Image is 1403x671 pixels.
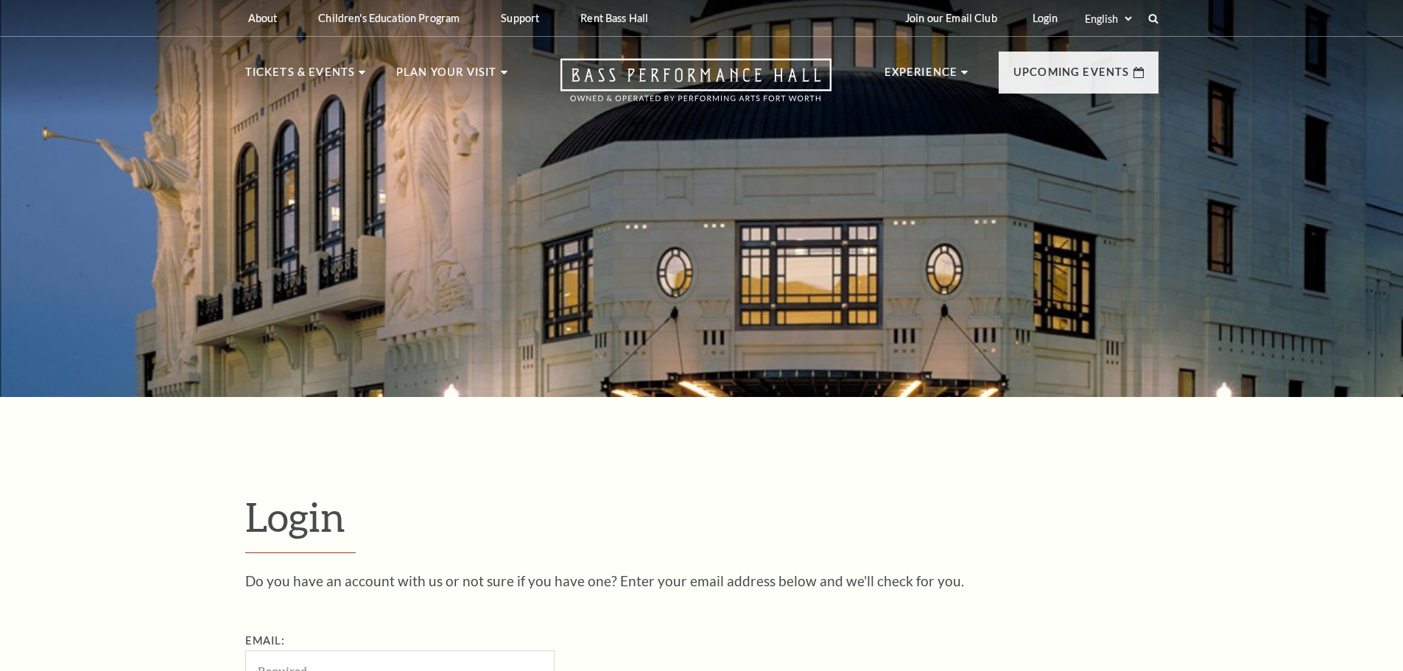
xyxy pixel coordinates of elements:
[501,12,539,24] p: Support
[245,634,286,647] label: Email:
[396,63,497,90] p: Plan Your Visit
[245,574,1158,588] p: Do you have an account with us or not sure if you have one? Enter your email address below and we...
[1082,12,1134,26] select: Select:
[1013,63,1130,90] p: Upcoming Events
[318,12,460,24] p: Children's Education Program
[885,63,958,90] p: Experience
[248,12,278,24] p: About
[580,12,648,24] p: Rent Bass Hall
[245,63,356,90] p: Tickets & Events
[245,493,345,540] span: Login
